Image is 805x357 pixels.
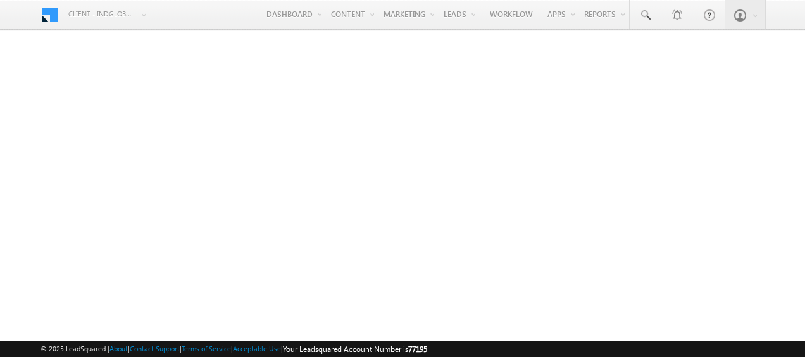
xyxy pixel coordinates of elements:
a: Contact Support [130,344,180,353]
a: Terms of Service [182,344,231,353]
span: 77195 [408,344,427,354]
span: Client - indglobal2 (77195) [68,8,135,20]
a: Acceptable Use [233,344,281,353]
span: © 2025 LeadSquared | | | | | [41,343,427,355]
span: Your Leadsquared Account Number is [283,344,427,354]
a: About [109,344,128,353]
